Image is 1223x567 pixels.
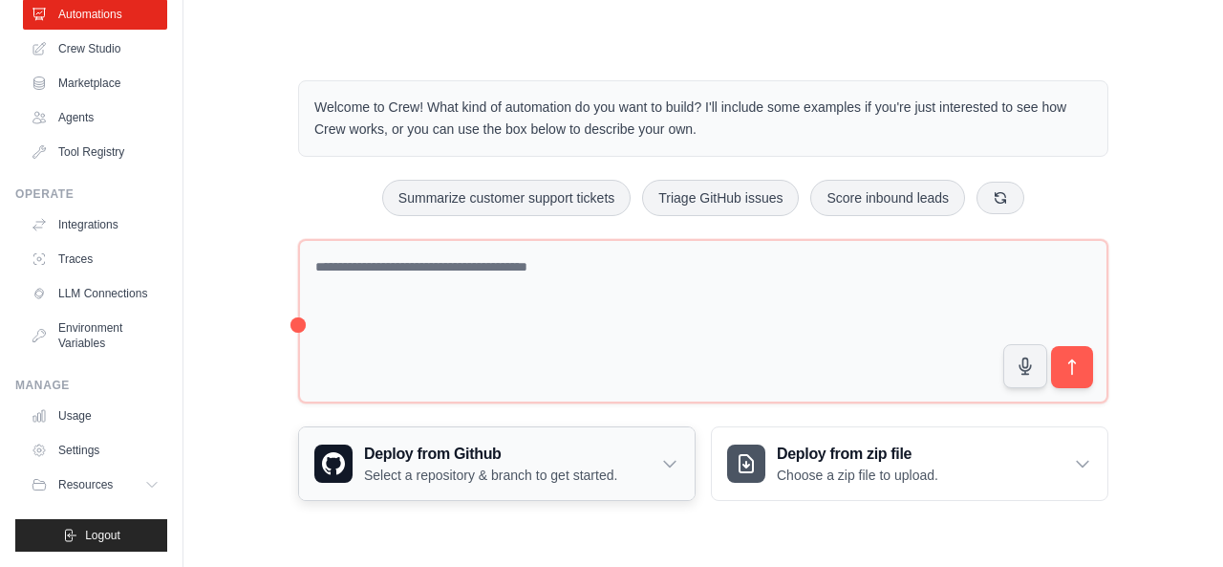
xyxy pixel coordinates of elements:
[23,435,167,466] a: Settings
[58,477,113,492] span: Resources
[23,209,167,240] a: Integrations
[85,528,120,543] span: Logout
[23,313,167,359] a: Environment Variables
[23,137,167,167] a: Tool Registry
[23,33,167,64] a: Crew Studio
[15,186,167,202] div: Operate
[23,68,167,98] a: Marketplace
[364,443,617,466] h3: Deploy from Github
[777,466,938,485] p: Choose a zip file to upload.
[23,278,167,309] a: LLM Connections
[1127,475,1223,567] div: Widget de chat
[15,519,167,552] button: Logout
[642,180,799,216] button: Triage GitHub issues
[23,102,167,133] a: Agents
[15,378,167,393] div: Manage
[810,180,965,216] button: Score inbound leads
[314,97,1092,141] p: Welcome to Crew! What kind of automation do you want to build? I'll include some examples if you'...
[23,244,167,274] a: Traces
[382,180,631,216] button: Summarize customer support tickets
[777,443,938,466] h3: Deploy from zip file
[23,401,167,431] a: Usage
[1127,475,1223,567] iframe: Chat Widget
[23,469,167,500] button: Resources
[364,466,617,485] p: Select a repository & branch to get started.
